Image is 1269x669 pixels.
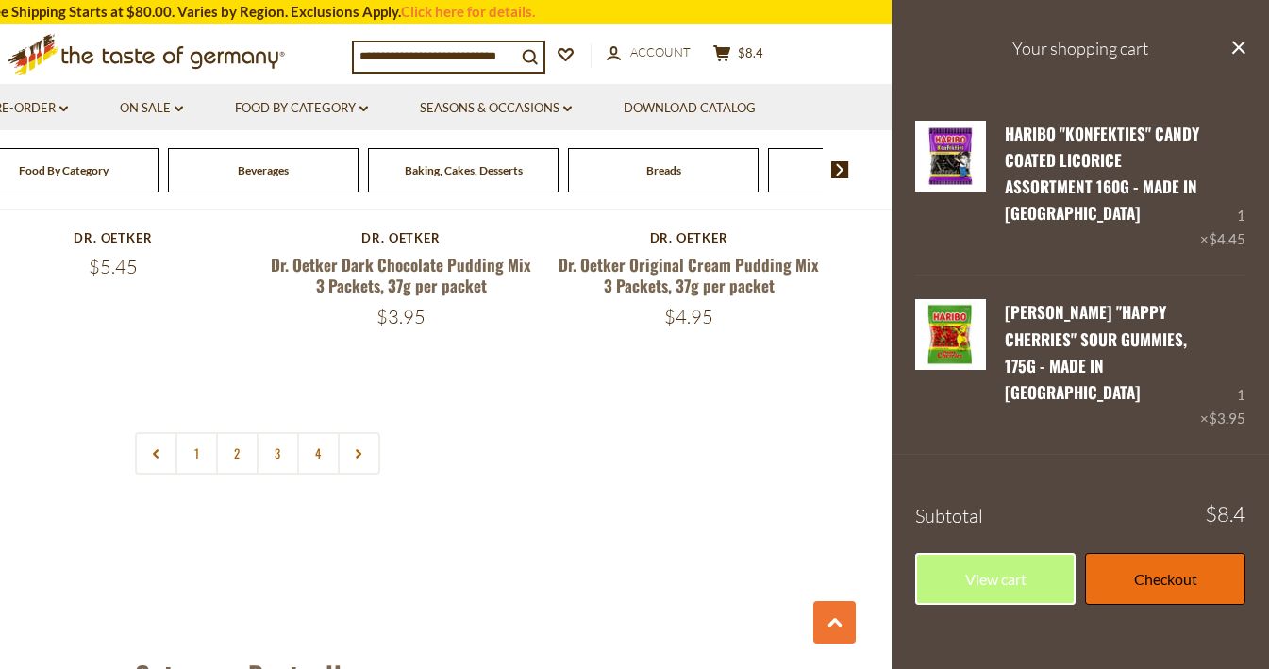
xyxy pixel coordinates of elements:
span: Account [630,44,691,59]
span: $4.95 [664,305,713,328]
img: Haribo Konfekties Candy Coated Licorice [915,121,986,192]
a: Seasons & Occasions [420,98,572,119]
a: Food By Category [235,98,368,119]
span: Subtotal [915,504,983,527]
button: $8.4 [710,44,767,68]
a: Checkout [1085,553,1245,605]
img: Haribo Happy Cherries (German) [915,299,986,370]
span: $3.95 [376,305,426,328]
a: Haribo Happy Cherries (German) [915,299,986,430]
span: $8.4 [738,45,763,60]
a: Beverages [238,163,289,177]
a: Dr. Oetker Dark Chocolate Pudding Mix 3 Packets, 37g per packet [271,253,531,296]
a: Account [607,42,691,63]
a: Breads [646,163,681,177]
a: View cart [915,553,1076,605]
div: Dr. Oetker [267,230,536,245]
div: 1 × [1200,299,1245,430]
span: $4.45 [1209,230,1245,247]
a: 3 [257,432,299,475]
a: Download Catalog [624,98,756,119]
a: 4 [297,432,340,475]
img: next arrow [831,161,849,178]
span: $3.95 [1209,410,1245,426]
a: 1 [175,432,218,475]
span: $8.4 [1205,504,1245,525]
a: Haribo "Konfekties" Candy Coated Licorice Assortment 160g - Made in [GEOGRAPHIC_DATA] [1005,122,1199,226]
div: 1 × [1200,121,1245,252]
a: Haribo Konfekties Candy Coated Licorice [915,121,986,252]
div: Dr. Oetker [555,230,824,245]
a: Baking, Cakes, Desserts [405,163,523,177]
a: [PERSON_NAME] "Happy Cherries" Sour Gummies, 175g - Made in [GEOGRAPHIC_DATA] [1005,300,1187,404]
a: Dr. Oetker Original Cream Pudding Mix 3 Packets, 37g per packet [559,253,819,296]
a: On Sale [120,98,183,119]
a: Food By Category [19,163,109,177]
a: Click here for details. [401,3,535,20]
span: $5.45 [89,255,138,278]
a: 2 [216,432,259,475]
